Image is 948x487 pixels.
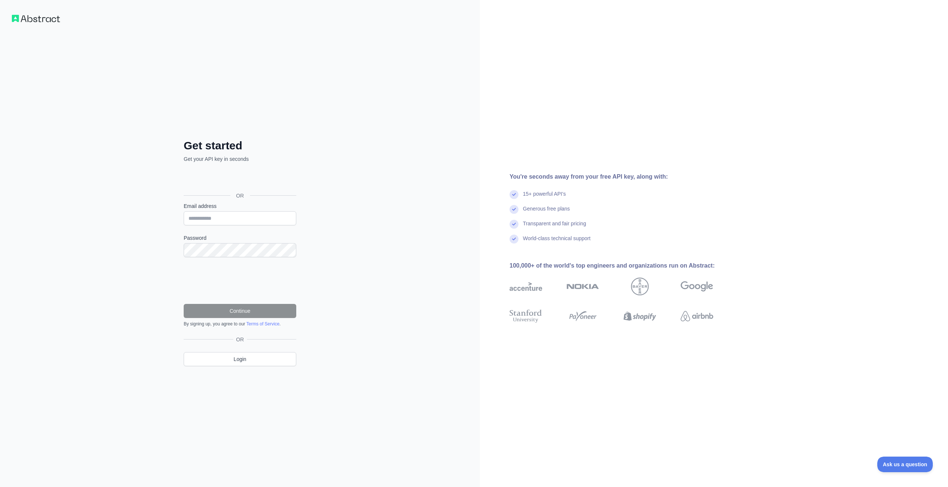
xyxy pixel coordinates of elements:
img: Workflow [12,15,60,22]
img: bayer [631,278,649,295]
img: airbnb [681,308,713,324]
div: By signing up, you agree to our . [184,321,296,327]
div: 100,000+ of the world's top engineers and organizations run on Abstract: [510,261,737,270]
a: Terms of Service [246,321,279,327]
div: Transparent and fair pricing [523,220,586,235]
h2: Get started [184,139,296,152]
label: Password [184,234,296,242]
a: Login [184,352,296,366]
iframe: Toggle Customer Support [877,457,933,472]
img: payoneer [567,308,599,324]
img: accenture [510,278,542,295]
div: Generous free plans [523,205,570,220]
img: check mark [510,235,518,243]
img: check mark [510,220,518,229]
div: You're seconds away from your free API key, along with: [510,172,737,181]
iframe: Sign in with Google Button [180,171,298,187]
img: check mark [510,205,518,214]
img: stanford university [510,308,542,324]
iframe: reCAPTCHA [184,266,296,295]
div: 15+ powerful API's [523,190,566,205]
span: OR [230,192,250,199]
img: shopify [624,308,656,324]
img: check mark [510,190,518,199]
label: Email address [184,202,296,210]
div: World-class technical support [523,235,591,249]
img: nokia [567,278,599,295]
span: OR [233,336,247,343]
p: Get your API key in seconds [184,155,296,163]
img: google [681,278,713,295]
button: Continue [184,304,296,318]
